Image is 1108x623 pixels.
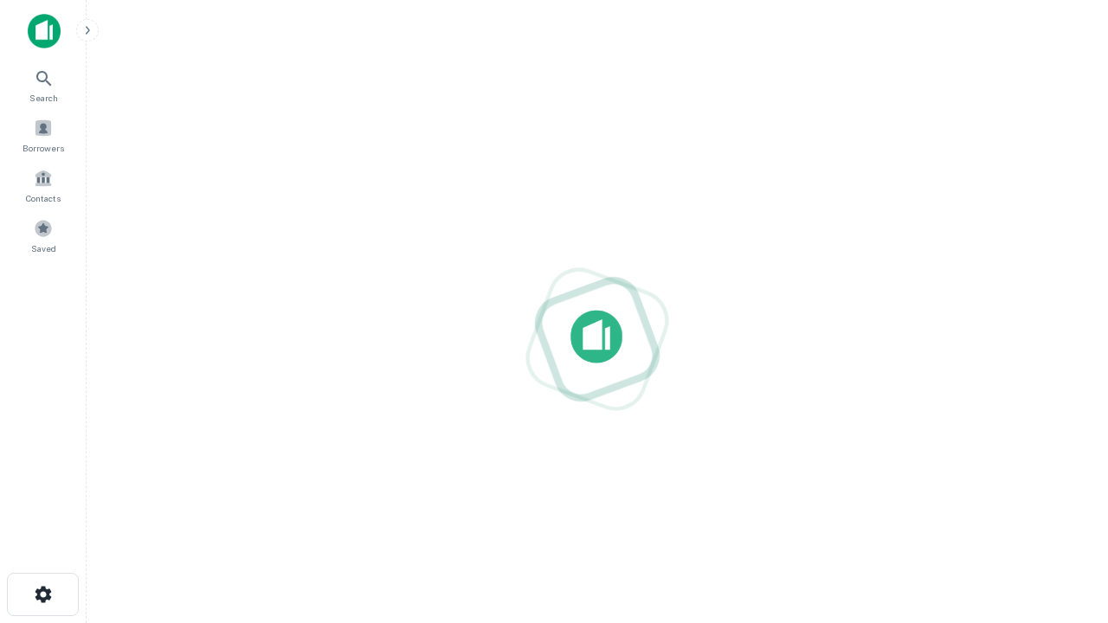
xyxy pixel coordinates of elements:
a: Saved [5,212,81,259]
a: Search [5,61,81,108]
span: Search [29,91,58,105]
a: Borrowers [5,112,81,158]
img: capitalize-icon.png [28,14,61,48]
span: Contacts [26,191,61,205]
span: Saved [31,241,56,255]
span: Borrowers [23,141,64,155]
a: Contacts [5,162,81,209]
